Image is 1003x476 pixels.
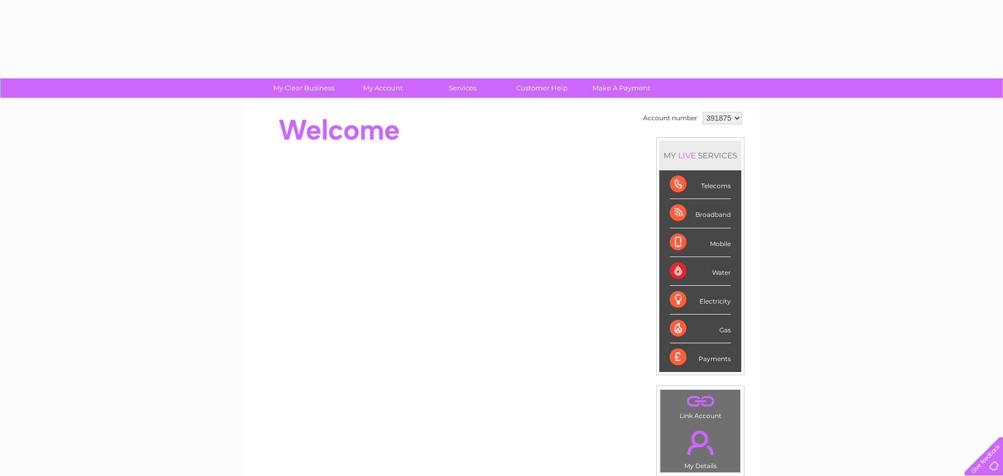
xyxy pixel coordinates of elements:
[670,228,731,257] div: Mobile
[670,257,731,286] div: Water
[660,422,741,473] td: My Details
[340,78,426,98] a: My Account
[640,109,700,127] td: Account number
[660,389,741,422] td: Link Account
[670,315,731,343] div: Gas
[670,286,731,315] div: Electricity
[261,78,347,98] a: My Clear Business
[659,141,741,170] div: MY SERVICES
[663,424,738,461] a: .
[663,392,738,411] a: .
[499,78,585,98] a: Customer Help
[419,78,506,98] a: Services
[670,199,731,228] div: Broadband
[670,170,731,199] div: Telecoms
[676,150,698,160] div: LIVE
[670,343,731,371] div: Payments
[578,78,664,98] a: Make A Payment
